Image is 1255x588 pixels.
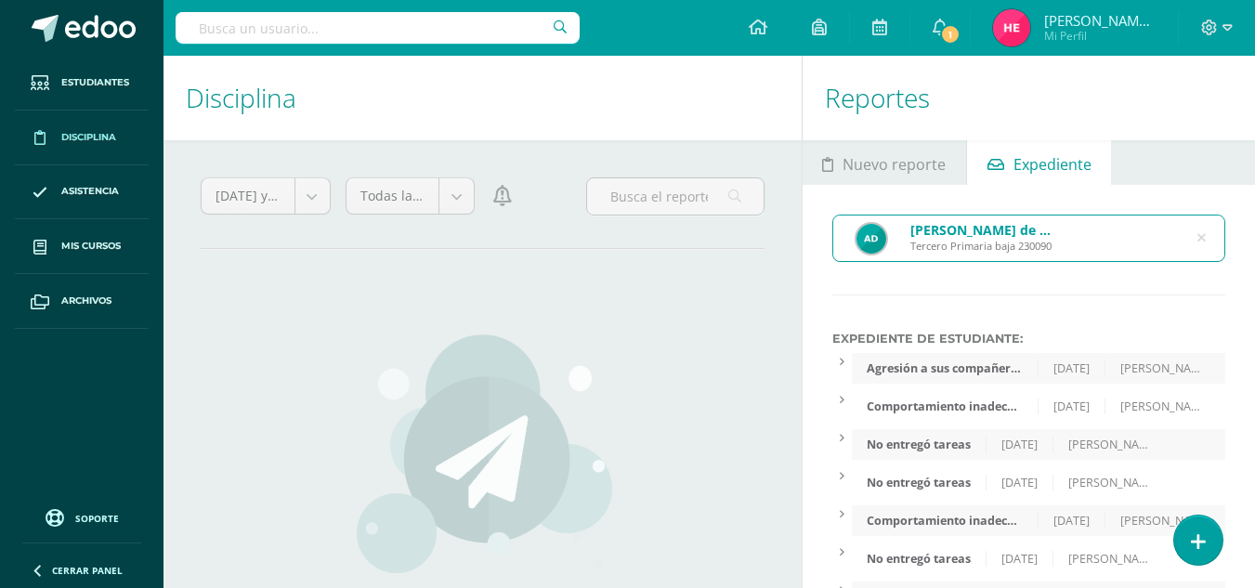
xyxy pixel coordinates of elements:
[360,178,425,214] span: Todas las categorías
[22,504,141,529] a: Soporte
[910,239,1054,253] div: Tercero Primaria baja 230090
[61,239,121,254] span: Mis cursos
[803,140,966,185] a: Nuevo reporte
[186,56,779,140] h1: Disciplina
[940,24,961,45] span: 1
[852,399,1039,414] div: Comportamiento inadecuado dentro del bus
[1053,475,1166,490] div: [PERSON_NAME]
[987,475,1053,490] div: [DATE]
[351,333,614,574] img: activities.png
[993,9,1030,46] img: 2c6226ac58482c75ac54c37da905f948.png
[61,294,111,308] span: Archivos
[587,178,764,215] input: Busca el reporte aquí
[967,140,1111,185] a: Expediente
[216,178,281,214] span: [DATE] y [DATE]
[202,178,330,214] a: [DATE] y [DATE]
[987,551,1053,567] div: [DATE]
[15,56,149,111] a: Estudiantes
[1039,513,1105,529] div: [DATE]
[75,512,119,525] span: Soporte
[52,564,123,577] span: Cerrar panel
[856,224,886,254] img: 48742466f4f102cdbdf3e2a21af2866e.png
[987,437,1053,452] div: [DATE]
[1105,513,1218,529] div: [PERSON_NAME]
[852,437,987,452] div: No entregó tareas
[15,111,149,165] a: Disciplina
[15,219,149,274] a: Mis cursos
[825,56,1233,140] h1: Reportes
[15,274,149,329] a: Archivos
[1053,551,1166,567] div: [PERSON_NAME]
[1105,399,1218,414] div: [PERSON_NAME]
[15,165,149,220] a: Asistencia
[346,178,475,214] a: Todas las categorías
[1013,142,1092,187] span: Expediente
[1039,360,1105,376] div: [DATE]
[852,475,987,490] div: No entregó tareas
[910,221,1054,239] div: [PERSON_NAME] de [PERSON_NAME]
[852,360,1039,376] div: Agresión a sus compañeros
[832,332,1225,346] label: Expediente de Estudiante:
[833,216,1224,261] input: Busca un estudiante aquí...
[61,75,129,90] span: Estudiantes
[1039,399,1105,414] div: [DATE]
[176,12,580,44] input: Busca un usuario...
[843,142,946,187] span: Nuevo reporte
[1044,28,1156,44] span: Mi Perfil
[61,130,116,145] span: Disciplina
[852,551,987,567] div: No entregó tareas
[61,184,119,199] span: Asistencia
[1053,437,1166,452] div: [PERSON_NAME]
[1105,360,1218,376] div: [PERSON_NAME]
[852,513,1039,529] div: Comportamiento inadecuado dentro del bus
[1044,11,1156,30] span: [PERSON_NAME] [PERSON_NAME]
